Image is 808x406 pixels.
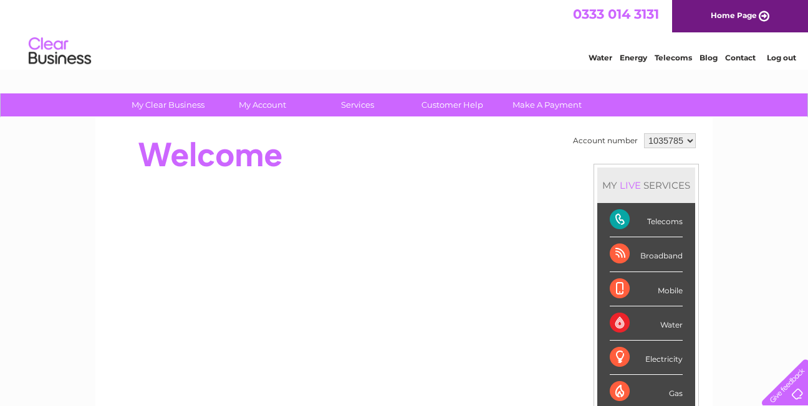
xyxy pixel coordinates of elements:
[610,237,683,271] div: Broadband
[496,93,599,116] a: Make A Payment
[610,341,683,375] div: Electricity
[589,53,612,62] a: Water
[211,93,314,116] a: My Account
[610,306,683,341] div: Water
[28,32,92,70] img: logo.png
[610,203,683,237] div: Telecoms
[110,7,700,60] div: Clear Business is a trading name of Verastar Limited (registered in [GEOGRAPHIC_DATA] No. 3667643...
[617,179,643,191] div: LIVE
[573,6,659,22] a: 0333 014 3131
[725,53,756,62] a: Contact
[610,272,683,306] div: Mobile
[117,93,219,116] a: My Clear Business
[401,93,504,116] a: Customer Help
[597,168,695,203] div: MY SERVICES
[655,53,692,62] a: Telecoms
[306,93,409,116] a: Services
[620,53,647,62] a: Energy
[767,53,796,62] a: Log out
[700,53,718,62] a: Blog
[570,130,641,151] td: Account number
